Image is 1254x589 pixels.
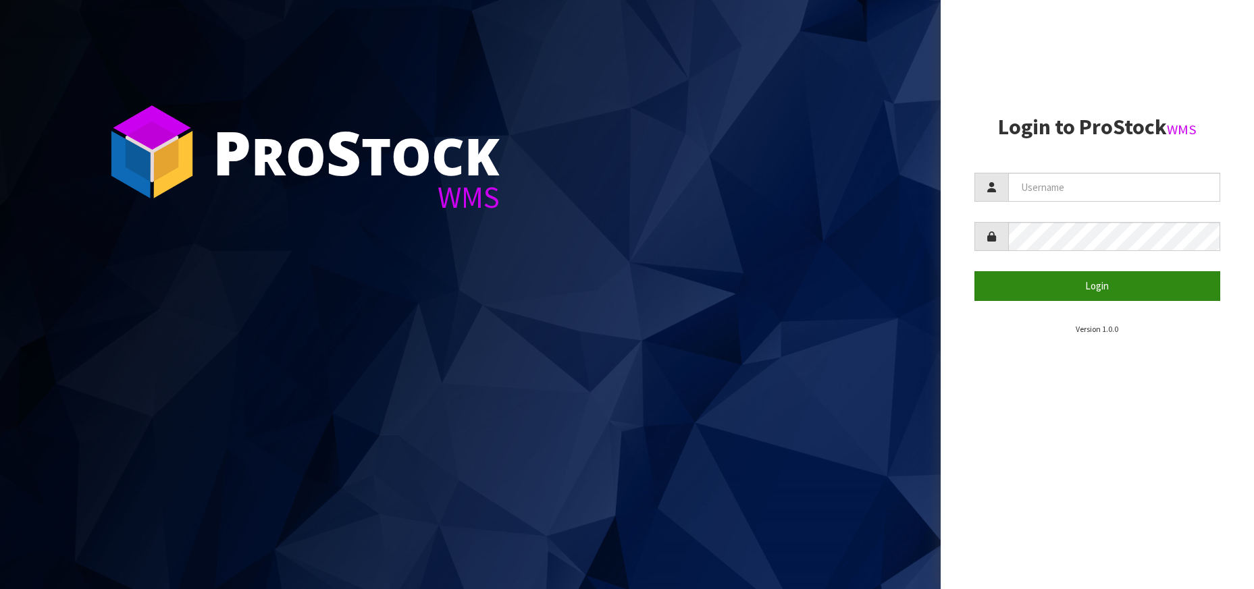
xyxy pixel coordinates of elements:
small: Version 1.0.0 [1076,324,1118,334]
img: ProStock Cube [101,101,203,202]
small: WMS [1167,121,1197,138]
span: S [326,111,361,193]
h2: Login to ProStock [974,115,1220,139]
input: Username [1008,173,1220,202]
span: P [213,111,251,193]
div: ro tock [213,121,500,182]
button: Login [974,271,1220,300]
div: WMS [213,182,500,213]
